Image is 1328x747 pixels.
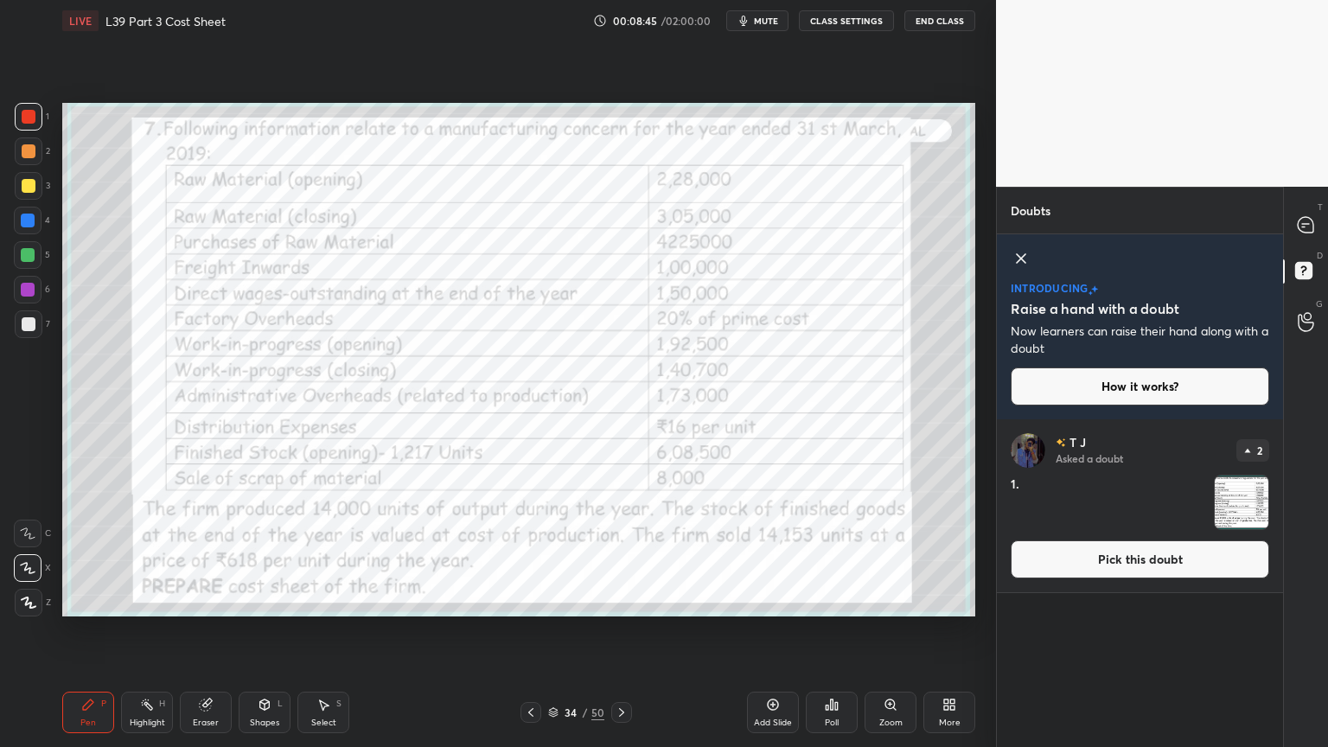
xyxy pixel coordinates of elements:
[726,10,788,31] button: mute
[904,10,975,31] button: End Class
[1215,476,1268,529] img: 1756521504JMSCE4.jpeg
[14,554,51,582] div: X
[1011,433,1045,468] img: be583dc6cd58456db7f4e472398e0f3d.jpg
[15,137,50,165] div: 2
[80,718,96,727] div: Pen
[15,310,50,338] div: 7
[14,241,50,269] div: 5
[14,276,50,303] div: 6
[1091,285,1098,293] img: large-star.026637fe.svg
[105,13,226,29] h4: L39 Part 3 Cost Sheet
[336,699,342,708] div: S
[1056,451,1123,465] p: Asked a doubt
[799,10,894,31] button: CLASS SETTINGS
[1318,201,1323,214] p: T
[939,718,961,727] div: More
[101,699,106,708] div: P
[754,718,792,727] div: Add Slide
[1056,438,1066,448] img: no-rating-badge.077c3623.svg
[1011,298,1179,319] h5: Raise a hand with a doubt
[879,718,903,727] div: Zoom
[14,520,51,547] div: C
[754,15,778,27] span: mute
[14,207,50,234] div: 4
[278,699,283,708] div: L
[250,718,279,727] div: Shapes
[62,10,99,31] div: LIVE
[1011,540,1269,578] button: Pick this doubt
[159,699,165,708] div: H
[1011,367,1269,405] button: How it works?
[15,589,51,616] div: Z
[130,718,165,727] div: Highlight
[997,419,1283,747] div: grid
[1011,283,1089,293] p: introducing
[15,172,50,200] div: 3
[591,705,604,720] div: 50
[15,103,49,131] div: 1
[1257,445,1262,456] p: 2
[562,707,579,718] div: 34
[1317,249,1323,262] p: D
[1011,322,1269,357] p: Now learners can raise their hand along with a doubt
[1011,475,1207,530] h4: 1.
[1089,290,1093,296] img: small-star.76a44327.svg
[997,188,1064,233] p: Doubts
[1069,436,1086,450] p: T J
[311,718,336,727] div: Select
[825,718,839,727] div: Poll
[1316,297,1323,310] p: G
[193,718,219,727] div: Eraser
[583,707,588,718] div: /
